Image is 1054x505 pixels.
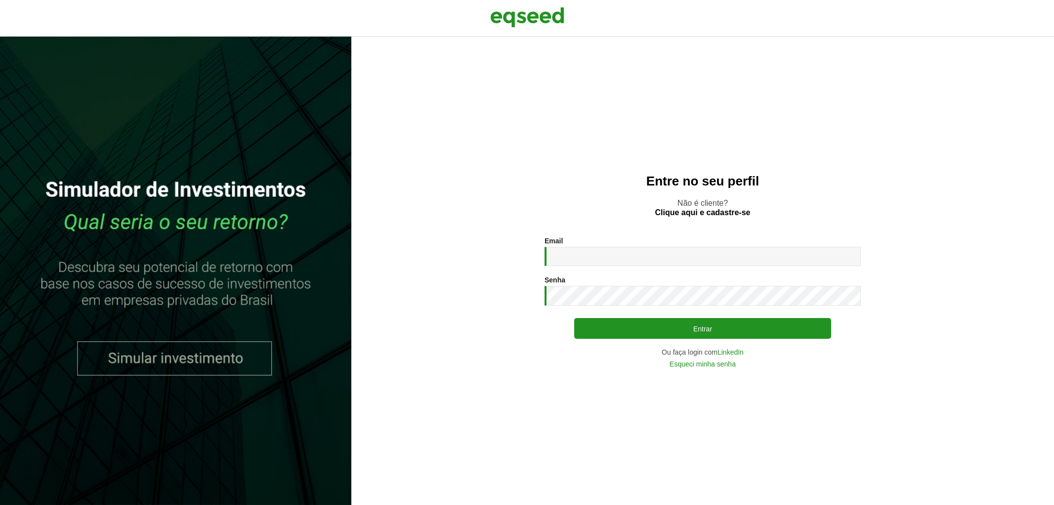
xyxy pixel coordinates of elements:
a: Esqueci minha senha [670,361,736,367]
a: Clique aqui e cadastre-se [655,209,751,217]
label: Senha [545,276,565,283]
img: EqSeed Logo [490,5,564,30]
p: Não é cliente? [371,198,1034,217]
h2: Entre no seu perfil [371,174,1034,188]
a: LinkedIn [717,349,744,356]
label: Email [545,237,563,244]
div: Ou faça login com [545,349,861,356]
button: Entrar [574,318,831,339]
